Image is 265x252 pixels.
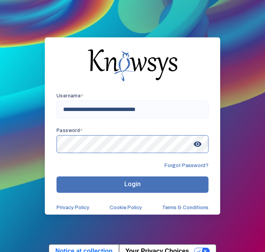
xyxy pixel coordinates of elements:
[191,137,205,151] span: visibility
[57,93,84,99] app-required-indication: Username
[57,128,83,133] app-required-indication: Password
[162,204,208,211] a: Terms & Conditions
[88,49,177,81] img: knowsys-logo.png
[57,204,89,211] a: Privacy Policy
[57,176,208,193] button: Login
[110,204,142,211] a: Cookie Policy
[124,180,141,188] span: Login
[164,162,208,169] span: Forgot Password?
